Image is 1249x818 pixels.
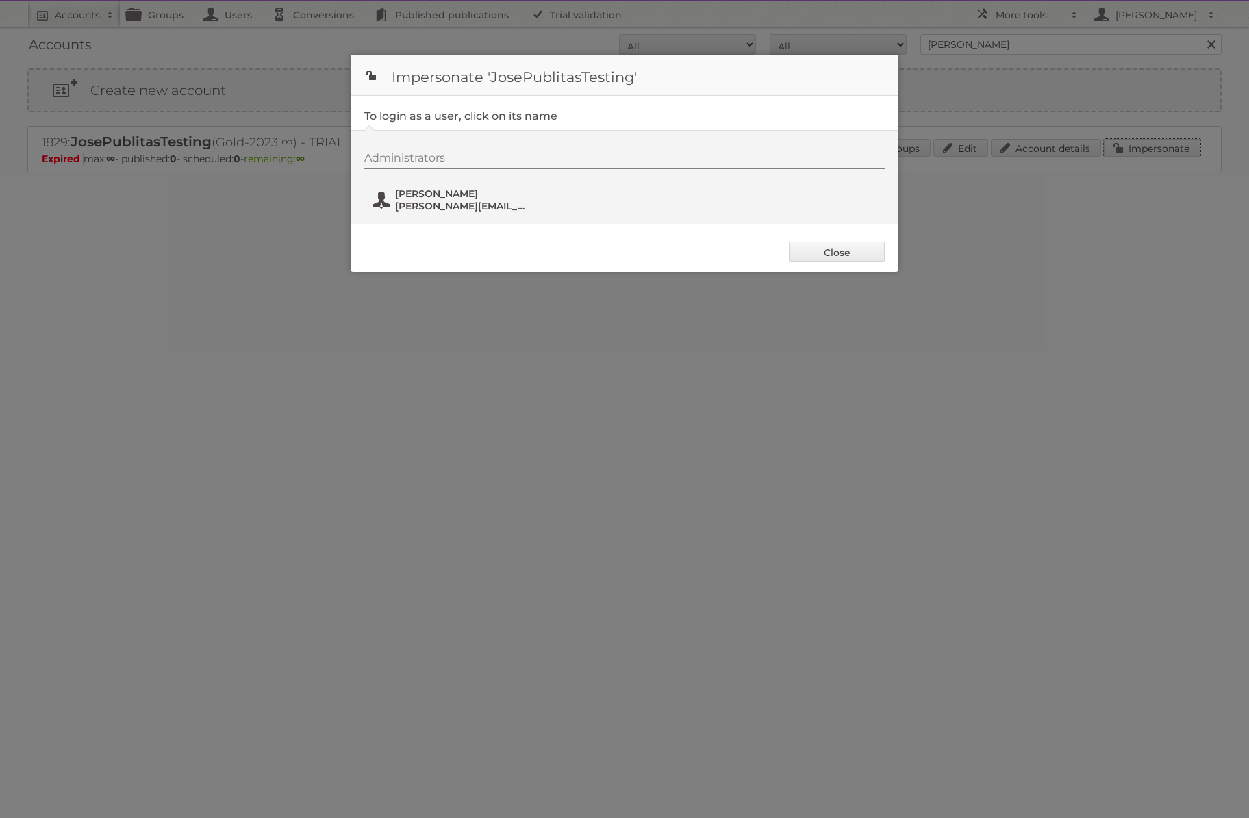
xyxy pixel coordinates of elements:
[364,110,557,123] legend: To login as a user, click on its name
[789,242,885,262] a: Close
[371,186,532,214] button: [PERSON_NAME] [PERSON_NAME][EMAIL_ADDRESS][DOMAIN_NAME]
[395,188,528,200] span: [PERSON_NAME]
[395,200,528,212] span: [PERSON_NAME][EMAIL_ADDRESS][DOMAIN_NAME]
[351,55,898,96] h1: Impersonate 'JosePublitasTesting'
[364,151,885,169] div: Administrators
